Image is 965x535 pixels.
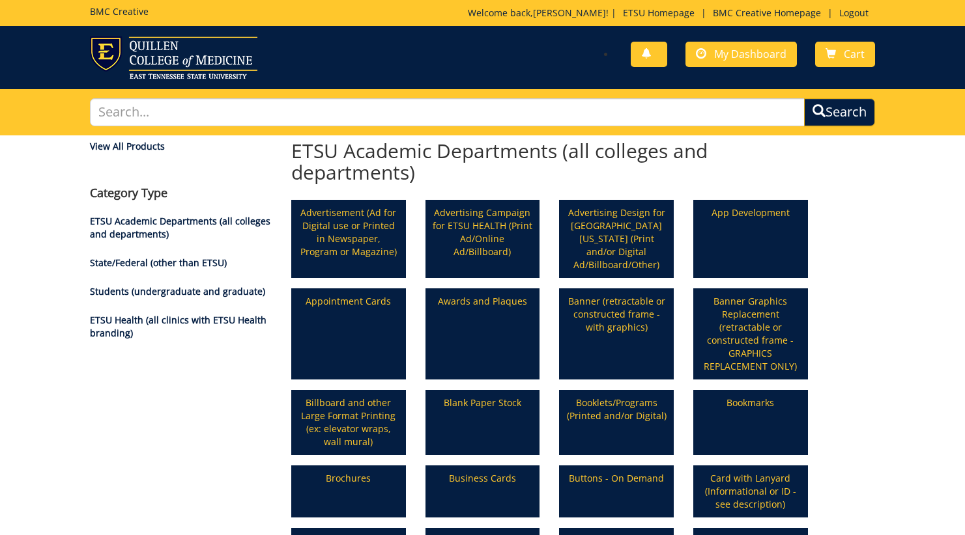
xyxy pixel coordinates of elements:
[695,201,807,277] a: App Development
[427,391,539,454] a: Blank Paper Stock
[427,467,539,516] a: Business Cards
[427,290,539,378] a: Awards and Plaques
[293,467,405,516] a: Brochures
[815,42,875,67] a: Cart
[706,7,828,19] a: BMC Creative Homepage
[833,7,875,19] a: Logout
[560,290,672,378] a: Banner (retractable or constructed frame - with graphics)
[90,140,272,153] a: View All Products
[804,98,875,126] button: Search
[90,7,149,16] h5: BMC Creative
[90,98,804,126] input: Search...
[844,47,865,61] span: Cart
[90,215,270,240] a: ETSU Academic Departments (all colleges and departments)
[90,36,257,79] img: ETSU logo
[90,187,272,200] h4: Category Type
[468,7,875,20] p: Welcome back, ! | | |
[427,201,539,277] a: Advertising Campaign for ETSU HEALTH (Print Ad/Online Ad/Billboard)
[685,42,797,67] a: My Dashboard
[90,256,227,269] a: State/Federal (other than ETSU)
[560,467,672,516] a: Buttons - On Demand
[695,290,807,378] a: Banner Graphics Replacement (retractable or constructed frame - GRAPHICS REPLACEMENT ONLY)
[293,201,405,277] a: Advertisement (Ad for Digital use or Printed in Newspaper, Program or Magazine)
[560,391,672,454] a: Booklets/Programs (Printed and/or Digital)
[293,391,405,454] a: Billboard and other Large Format Printing (ex: elevator wraps, wall mural)
[695,467,807,516] a: Card with Lanyard (Informational or ID - see description)
[533,7,606,19] a: [PERSON_NAME]
[90,314,266,339] a: ETSU Health (all clinics with ETSU Health branding)
[560,201,672,277] a: Advertising Design for [GEOGRAPHIC_DATA][US_STATE] (Print and/or Digital Ad/Billboard/Other)
[616,7,701,19] a: ETSU Homepage
[695,391,807,454] a: Bookmarks
[714,47,786,61] span: My Dashboard
[90,285,265,297] a: Students (undergraduate and graduate)
[291,140,808,183] h2: ETSU Academic Departments (all colleges and departments)
[293,290,405,378] a: Appointment Cards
